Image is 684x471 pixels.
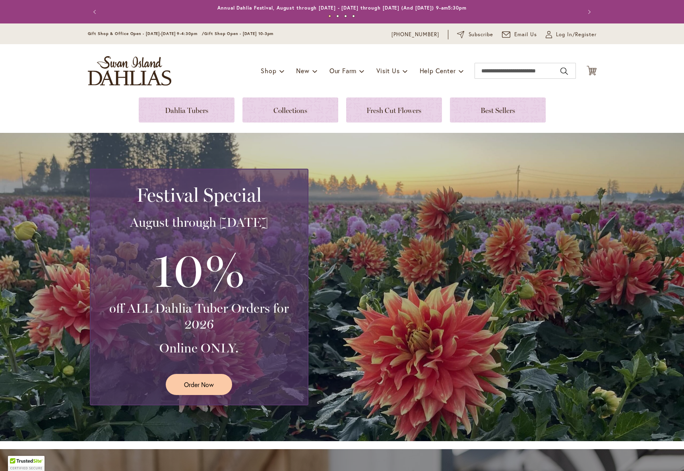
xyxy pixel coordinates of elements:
div: TrustedSite Certified [8,456,45,471]
span: New [296,66,309,75]
button: 3 of 4 [344,15,347,18]
span: Log In/Register [556,31,597,39]
h3: 10% [100,238,298,300]
span: Visit Us [376,66,399,75]
button: 2 of 4 [336,15,339,18]
a: Order Now [166,374,232,395]
a: [PHONE_NUMBER] [391,31,440,39]
h3: Online ONLY. [100,340,298,356]
a: Subscribe [457,31,493,39]
a: Annual Dahlia Festival, August through [DATE] - [DATE] through [DATE] (And [DATE]) 9-am5:30pm [217,5,467,11]
h3: August through [DATE] [100,214,298,230]
span: Shop [261,66,276,75]
span: Email Us [514,31,537,39]
span: Gift Shop & Office Open - [DATE]-[DATE] 9-4:30pm / [88,31,205,36]
button: Previous [88,4,104,20]
span: Our Farm [329,66,357,75]
button: 4 of 4 [352,15,355,18]
span: Help Center [420,66,456,75]
a: store logo [88,56,171,86]
span: Gift Shop Open - [DATE] 10-3pm [204,31,273,36]
span: Order Now [184,380,214,389]
button: Next [581,4,597,20]
h3: off ALL Dahlia Tuber Orders for 2026 [100,300,298,332]
span: Subscribe [469,31,494,39]
a: Log In/Register [546,31,597,39]
button: 1 of 4 [328,15,331,18]
a: Email Us [502,31,537,39]
h2: Festival Special [100,184,298,206]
